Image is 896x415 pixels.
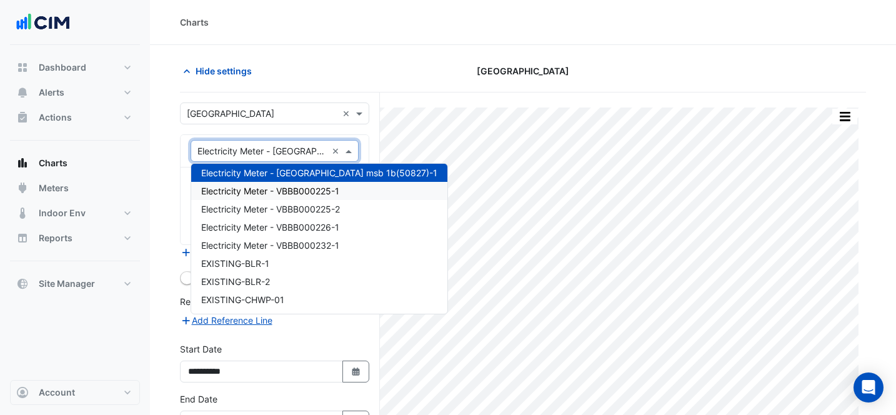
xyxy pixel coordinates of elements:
[201,204,340,214] span: Electricity Meter - VBBB000225-2
[10,201,140,226] button: Indoor Env
[201,222,339,232] span: Electricity Meter - VBBB000226-1
[201,276,270,287] span: EXISTING-BLR-2
[477,64,569,77] span: [GEOGRAPHIC_DATA]
[180,295,246,308] label: Reference Lines
[180,16,209,29] div: Charts
[10,80,140,105] button: Alerts
[10,105,140,130] button: Actions
[196,64,252,77] span: Hide settings
[10,271,140,296] button: Site Manager
[16,111,29,124] app-icon: Actions
[351,366,362,377] fa-icon: Select Date
[39,182,69,194] span: Meters
[39,111,72,124] span: Actions
[10,55,140,80] button: Dashboard
[191,164,447,314] div: Options List
[201,167,437,178] span: Electricity Meter - [GEOGRAPHIC_DATA] msb 1b(50827)-1
[39,207,86,219] span: Indoor Env
[201,186,339,196] span: Electricity Meter - VBBB000225-1
[39,61,86,74] span: Dashboard
[854,372,884,402] div: Open Intercom Messenger
[180,246,256,260] button: Add Equipment
[201,258,269,269] span: EXISTING-BLR-1
[180,392,217,406] label: End Date
[16,277,29,290] app-icon: Site Manager
[16,157,29,169] app-icon: Charts
[180,60,260,82] button: Hide settings
[10,176,140,201] button: Meters
[16,207,29,219] app-icon: Indoor Env
[180,342,222,356] label: Start Date
[16,61,29,74] app-icon: Dashboard
[201,294,284,305] span: EXISTING-CHWP-01
[10,151,140,176] button: Charts
[832,109,857,124] button: More Options
[16,182,29,194] app-icon: Meters
[15,10,71,35] img: Company Logo
[201,312,305,323] span: EXISTING-CHWP-01-VSD
[16,232,29,244] app-icon: Reports
[332,144,342,157] span: Clear
[10,380,140,405] button: Account
[39,277,95,290] span: Site Manager
[39,386,75,399] span: Account
[180,313,273,327] button: Add Reference Line
[39,232,72,244] span: Reports
[39,157,67,169] span: Charts
[39,86,64,99] span: Alerts
[342,107,353,120] span: Clear
[201,240,339,251] span: Electricity Meter - VBBB000232-1
[10,226,140,251] button: Reports
[16,86,29,99] app-icon: Alerts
